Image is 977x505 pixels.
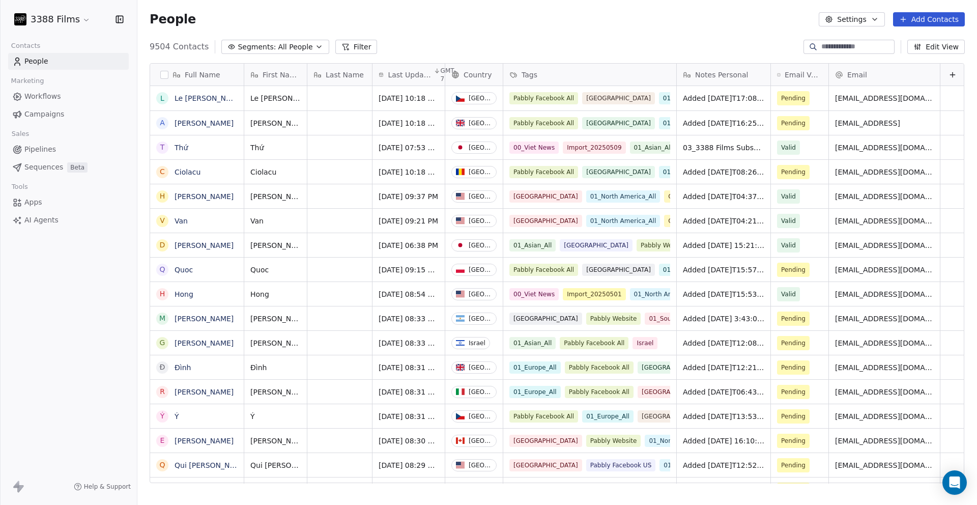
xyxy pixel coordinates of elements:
[942,470,967,495] div: Open Intercom Messenger
[638,410,710,423] span: [GEOGRAPHIC_DATA]
[159,313,165,324] div: M
[250,143,301,153] span: Thứ
[175,217,188,225] a: Van
[160,240,165,250] div: D
[509,484,582,496] span: [GEOGRAPHIC_DATA]
[8,106,129,123] a: Campaigns
[677,64,770,86] div: Notes Personal
[645,313,720,325] span: 01_South America_All
[835,191,934,202] span: [EMAIL_ADDRESS][DOMAIN_NAME]
[560,337,628,349] span: Pabbly Facebook All
[24,56,48,67] span: People
[175,94,244,102] a: Le [PERSON_NAME]
[781,460,806,470] span: Pending
[781,338,806,348] span: Pending
[683,93,764,103] span: Added [DATE]T17:08:26+0000 via Pabbly Connect, Location Country: [GEOGRAPHIC_DATA], Facebook Lead...
[781,167,806,177] span: Pending
[469,217,492,225] div: [GEOGRAPHIC_DATA]
[907,40,965,54] button: Edit View
[244,86,965,484] div: grid
[586,313,641,325] span: Pabbly Website
[630,288,704,300] span: 01_North America_All
[683,265,764,275] span: Added [DATE]T15:57:59+0000 via Pabbly Connect, Location Country: PL, Facebook Leads Form.
[469,120,492,127] div: [GEOGRAPHIC_DATA]
[12,11,93,28] button: 3388 Films
[509,117,578,129] span: Pabbly Facebook All
[819,12,884,26] button: Settings
[835,338,934,348] span: [EMAIL_ADDRESS][DOMAIN_NAME]
[586,190,660,203] span: 01_North America_All
[469,462,492,469] div: [GEOGRAPHIC_DATA]
[638,361,710,374] span: [GEOGRAPHIC_DATA]
[586,435,641,447] span: Pabbly Website
[633,337,657,349] span: Israel
[379,265,439,275] span: [DATE] 09:15 AM
[586,459,656,471] span: Pabbly Facebook US
[24,144,56,155] span: Pipelines
[469,340,485,347] div: Israel
[24,109,64,120] span: Campaigns
[379,240,439,250] span: [DATE] 06:38 PM
[160,166,165,177] div: C
[781,436,806,446] span: Pending
[160,386,165,397] div: R
[250,338,301,348] span: [PERSON_NAME]
[326,70,364,80] span: Last Name
[835,289,934,299] span: [EMAIL_ADDRESS][DOMAIN_NAME]
[659,459,734,471] span: 01_North America_All
[781,289,796,299] span: Valid
[835,240,934,250] span: [EMAIL_ADDRESS][DOMAIN_NAME]
[509,337,556,349] span: 01_Asian_All
[781,191,796,202] span: Valid
[278,42,312,52] span: All People
[835,143,934,153] span: [EMAIL_ADDRESS][DOMAIN_NAME]
[250,167,301,177] span: Ciolacu
[175,290,193,298] a: Hong
[781,387,806,397] span: Pending
[503,64,676,86] div: Tags
[509,435,582,447] span: [GEOGRAPHIC_DATA]
[509,386,561,398] span: 01_Europe_All
[695,70,748,80] span: Notes Personal
[238,42,276,52] span: Segments:
[835,436,934,446] span: [EMAIL_ADDRESS][DOMAIN_NAME]
[781,240,796,250] span: Valid
[14,13,26,25] img: 3388Films_Logo_White.jpg
[7,73,48,89] span: Marketing
[469,193,492,200] div: [GEOGRAPHIC_DATA]
[781,118,806,128] span: Pending
[7,126,34,142] span: Sales
[160,118,165,128] div: A
[771,64,828,86] div: Email Verification Status
[8,194,129,211] a: Apps
[24,91,61,102] span: Workflows
[509,410,578,423] span: Pabbly Facebook All
[469,315,492,322] div: [GEOGRAPHIC_DATA]
[835,362,934,373] span: [EMAIL_ADDRESS][DOMAIN_NAME]
[560,239,633,251] span: [GEOGRAPHIC_DATA]
[683,338,764,348] span: Added [DATE]T12:08:49+0000 via Pabbly Connect, Location Country: [GEOGRAPHIC_DATA], Facebook Lead...
[24,197,42,208] span: Apps
[250,362,301,373] span: Đình
[664,190,745,203] span: Google Contacts Import
[250,118,301,128] span: [PERSON_NAME]
[150,41,209,53] span: 9504 Contacts
[659,92,710,104] span: 01_Europe_All
[659,264,710,276] span: 01_Europe_All
[582,264,655,276] span: [GEOGRAPHIC_DATA]
[175,461,248,469] a: Qui [PERSON_NAME]
[683,314,764,324] span: Added [DATE] 3:43:08 via Pabbly Connect, Location Country: [GEOGRAPHIC_DATA], 3388 Films Subscrib...
[307,64,372,86] div: Last Name
[509,264,578,276] span: Pabbly Facebook All
[160,191,165,202] div: H
[683,191,764,202] span: Added [DATE]T04:37:14+0000 via Pabbly Connect, Location Country: [GEOGRAPHIC_DATA], Facebook Lead...
[160,435,165,446] div: E
[175,241,234,249] a: [PERSON_NAME]
[160,215,165,226] div: V
[379,362,439,373] span: [DATE] 08:31 AM
[835,387,934,397] span: [EMAIL_ADDRESS][DOMAIN_NAME]
[893,12,965,26] button: Add Contacts
[379,338,439,348] span: [DATE] 08:33 AM
[509,92,578,104] span: Pabbly Facebook All
[563,288,625,300] span: Import_20250501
